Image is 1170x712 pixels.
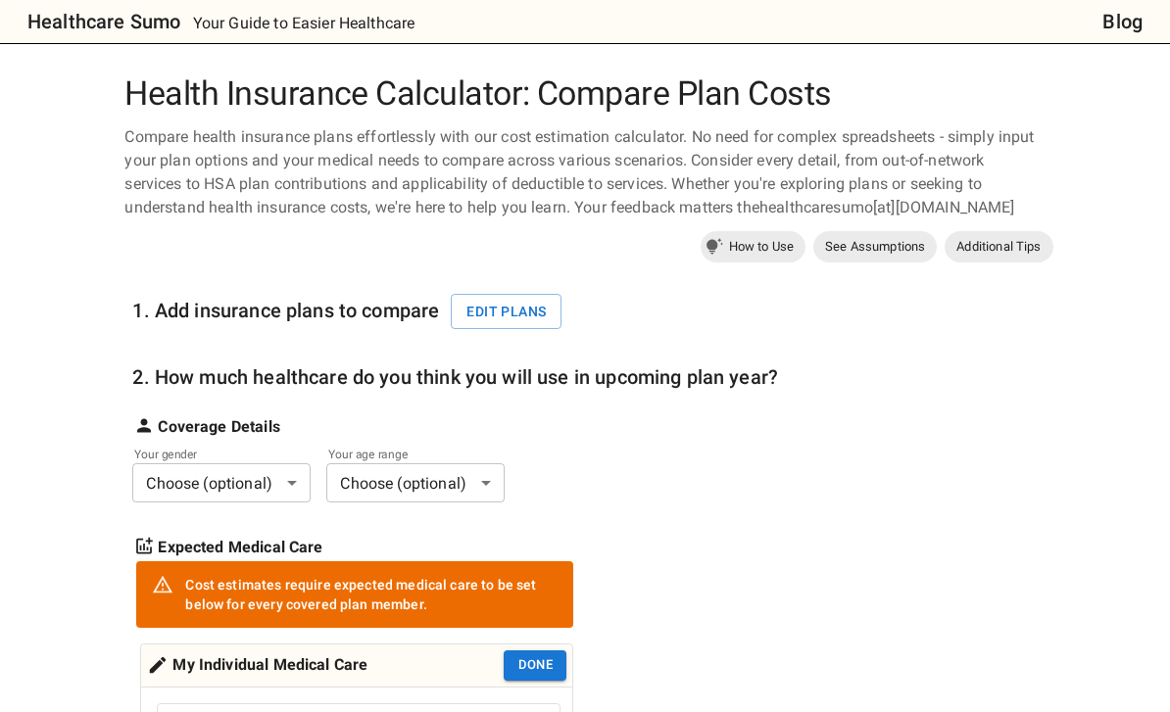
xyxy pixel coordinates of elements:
span: How to Use [717,237,806,257]
strong: Coverage Details [158,415,279,439]
div: Choose (optional) [132,463,311,502]
div: Compare health insurance plans effortlessly with our cost estimation calculator. No need for comp... [117,125,1052,219]
span: Additional Tips [945,237,1052,257]
div: Cost estimates require expected medical care to be set below for every covered plan member. [185,567,558,622]
a: Blog [1102,6,1143,37]
button: Edit plans [451,294,561,330]
label: Your gender [134,446,283,462]
a: How to Use [701,231,806,262]
h6: 2. How much healthcare do you think you will use in upcoming plan year? [132,361,778,393]
p: Your Guide to Easier Healthcare [193,12,415,35]
strong: Expected Medical Care [158,536,322,559]
div: Choose (optional) [326,463,505,502]
a: Healthcare Sumo [12,6,180,37]
a: Additional Tips [945,231,1052,262]
span: See Assumptions [813,237,937,257]
button: Done [504,650,566,681]
h6: Healthcare Sumo [27,6,180,37]
label: Your age range [328,446,477,462]
h1: Health Insurance Calculator: Compare Plan Costs [117,74,1052,114]
a: See Assumptions [813,231,937,262]
div: My Individual Medical Care [147,650,367,681]
h6: 1. Add insurance plans to compare [132,294,573,330]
